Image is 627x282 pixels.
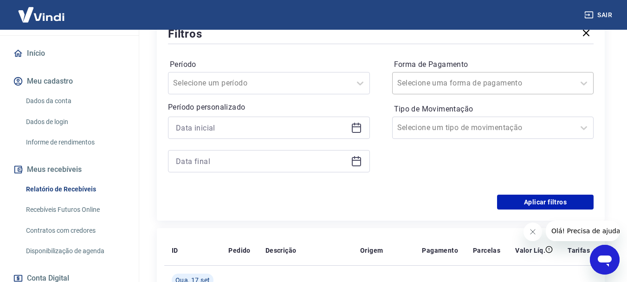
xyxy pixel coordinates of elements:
label: Período [170,59,368,70]
button: Meus recebíveis [11,159,128,180]
button: Meu cadastro [11,71,128,92]
a: Informe de rendimentos [22,133,128,152]
p: Descrição [265,246,297,255]
span: Olá! Precisa de ajuda? [6,7,78,14]
a: Contratos com credores [22,221,128,240]
input: Data final [176,154,347,168]
a: Recebíveis Futuros Online [22,200,128,219]
a: Relatório de Recebíveis [22,180,128,199]
p: Parcelas [473,246,500,255]
p: Tarifas [568,246,590,255]
button: Sair [582,7,616,24]
input: Data inicial [176,121,347,135]
p: Período personalizado [168,102,370,113]
p: ID [172,246,178,255]
img: Vindi [11,0,71,29]
a: Disponibilização de agenda [22,242,128,261]
a: Dados de login [22,112,128,131]
iframe: Mensagem da empresa [546,221,620,241]
p: Pedido [228,246,250,255]
h5: Filtros [168,26,202,41]
a: Início [11,43,128,64]
iframe: Botão para abrir a janela de mensagens [590,245,620,275]
a: Dados da conta [22,92,128,111]
button: Aplicar filtros [497,195,594,210]
label: Forma de Pagamento [394,59,592,70]
label: Tipo de Movimentação [394,104,592,115]
p: Origem [360,246,383,255]
p: Pagamento [422,246,458,255]
iframe: Fechar mensagem [524,223,542,241]
p: Valor Líq. [515,246,545,255]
